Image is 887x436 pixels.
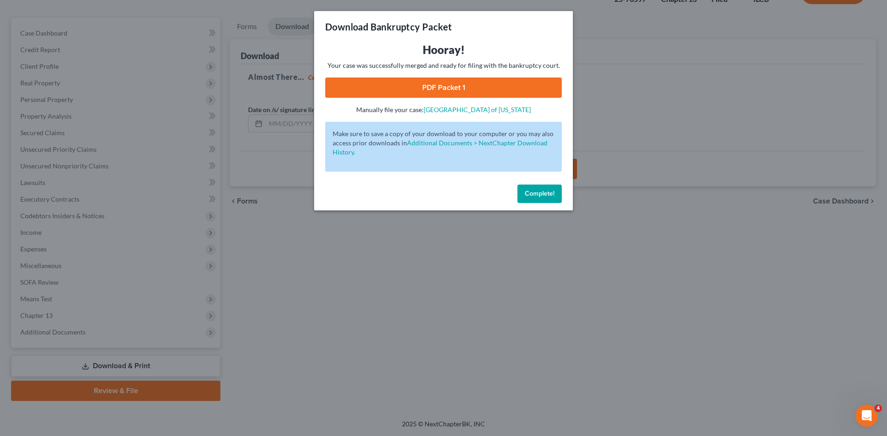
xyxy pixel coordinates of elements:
[875,405,882,412] span: 4
[325,78,562,98] a: PDF Packet 1
[424,106,531,113] a: [GEOGRAPHIC_DATA] of [US_STATE]
[325,42,562,57] h3: Hooray!
[517,185,562,203] button: Complete!
[333,129,554,157] p: Make sure to save a copy of your download to your computer or you may also access prior downloads in
[325,105,562,114] p: Manually file your case:
[325,61,562,70] p: Your case was successfully merged and ready for filing with the bankruptcy court.
[333,139,547,156] a: Additional Documents > NextChapter Download History.
[856,405,878,427] iframe: Intercom live chat
[525,190,554,197] span: Complete!
[325,20,452,33] h3: Download Bankruptcy Packet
